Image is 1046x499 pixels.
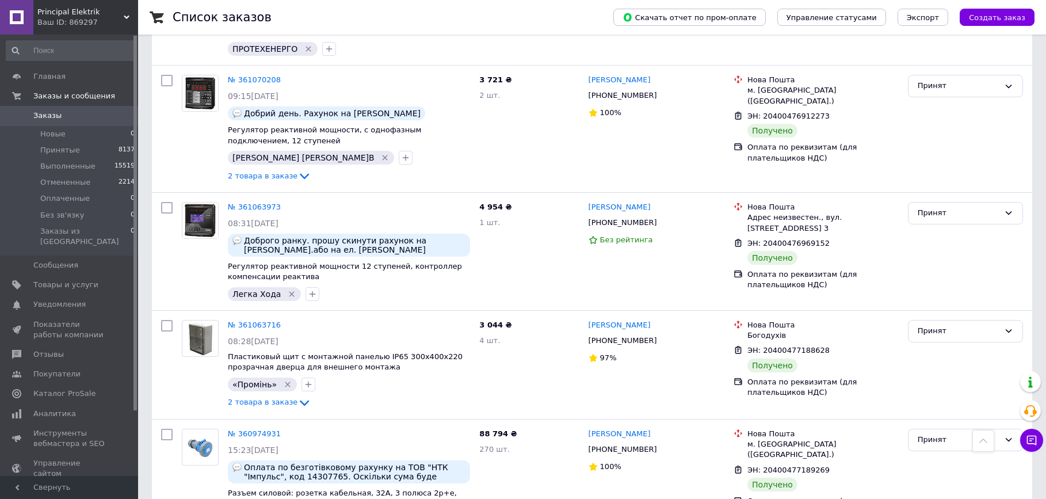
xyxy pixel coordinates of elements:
[586,333,659,348] div: [PHONE_NUMBER]
[777,9,886,26] button: Управление статусами
[479,336,500,345] span: 4 шт.
[228,398,297,407] span: 2 товара в заказе
[131,193,135,204] span: 0
[747,124,797,138] div: Получено
[479,321,511,329] span: 3 044 ₴
[969,13,1025,22] span: Создать заказ
[182,203,218,238] img: Фото товару
[33,458,106,479] span: Управление сайтом
[228,203,281,211] a: № 361063973
[283,380,292,389] svg: Удалить метку
[228,75,281,84] a: № 361070208
[33,111,62,121] span: Заказы
[33,91,115,101] span: Заказы и сообщения
[747,377,899,398] div: Оплата по реквизитам (для плательщиков НДС)
[600,353,617,362] span: 97%
[589,75,651,86] a: [PERSON_NAME]
[747,269,899,290] div: Оплата по реквизитам (для плательщиков НДС)
[40,161,96,172] span: Выполненные
[479,75,511,84] span: 3 721 ₴
[131,226,135,247] span: 0
[228,429,281,438] a: № 360974931
[232,109,242,118] img: :speech_balloon:
[623,12,757,22] span: Скачать отчет по пром-оплате
[589,429,651,440] a: [PERSON_NAME]
[40,177,90,188] span: Отмененные
[228,17,465,36] a: Разъем силовой: вилка накладная, 16А, 5 полюсов 3p+n+e, IP67
[33,280,98,290] span: Товары и услуги
[37,7,124,17] span: Principal Elektrik
[918,80,999,92] div: Принят
[228,321,281,329] a: № 361063716
[131,210,135,220] span: 0
[114,161,135,172] span: 15519
[787,13,877,22] span: Управление статусами
[33,349,64,360] span: Отзывы
[586,88,659,103] div: [PHONE_NUMBER]
[747,212,899,233] div: Адрес неизвестен., вул. [STREET_ADDRESS] 3
[747,466,830,474] span: ЭН: 20400477189269
[586,215,659,230] div: [PHONE_NUMBER]
[232,463,242,472] img: :speech_balloon:
[479,445,510,454] span: 270 шт.
[479,429,517,438] span: 88 794 ₴
[228,125,421,145] span: Регулятор реактивной мощности, с однофазным подключением, 12 ступеней
[600,108,621,117] span: 100%
[33,409,76,419] span: Аналитика
[589,202,651,213] a: [PERSON_NAME]
[747,320,899,330] div: Нова Пошта
[918,434,999,446] div: Принят
[228,352,463,372] a: Пластиковый щит с монтажной панелью IP65 300х400х220 прозрачная дверца для внешнего монтажа
[747,112,830,120] span: ЭН: 20400476912273
[232,290,281,299] span: Легка Хода
[747,478,797,492] div: Получено
[747,439,899,460] div: м. [GEOGRAPHIC_DATA] ([GEOGRAPHIC_DATA].)
[33,388,96,399] span: Каталог ProSale
[33,260,78,271] span: Сообщения
[479,91,500,100] span: 2 шт.
[119,177,135,188] span: 2214
[40,210,84,220] span: Без зв'язку
[33,299,86,310] span: Уведомления
[182,75,218,111] img: Фото товару
[228,262,462,281] a: Регулятор реактивной мощности 12 ступеней, контроллер компенсации реактива
[747,330,899,341] div: Богодухів
[600,235,653,244] span: Без рейтинга
[182,435,218,460] img: Фото товару
[33,369,81,379] span: Покупатели
[228,219,278,228] span: 08:31[DATE]
[232,236,242,245] img: :speech_balloon:
[747,346,830,355] span: ЭН: 20400477188628
[613,9,766,26] button: Скачать отчет по пром-оплате
[380,153,390,162] svg: Удалить метку
[182,429,219,466] a: Фото товару
[287,290,296,299] svg: Удалить метку
[600,462,621,471] span: 100%
[33,319,106,340] span: Показатели работы компании
[918,207,999,219] div: Принят
[228,172,311,180] a: 2 товара в заказе
[747,359,797,372] div: Получено
[232,44,297,54] span: ПРОТЕХЕНЕРГО
[244,236,465,254] span: Доброго ранку. прошу скинути рахунок на [PERSON_NAME].або на ел. [PERSON_NAME][EMAIL_ADDRESS][DOM...
[33,428,106,449] span: Инструменты вебмастера и SEO
[244,109,421,118] span: Добрий день. Рахунок на [PERSON_NAME]
[918,325,999,337] div: Принят
[589,320,651,331] a: [PERSON_NAME]
[960,9,1034,26] button: Создать заказ
[228,337,278,346] span: 08:28[DATE]
[228,398,311,406] a: 2 товара в заказе
[228,92,278,101] span: 09:15[DATE]
[182,320,219,357] a: Фото товару
[182,202,219,239] a: Фото товару
[232,380,277,389] span: «Промінь»
[6,40,136,61] input: Поиск
[898,9,948,26] button: Экспорт
[747,85,899,106] div: м. [GEOGRAPHIC_DATA] ([GEOGRAPHIC_DATA].)
[186,321,215,356] img: Фото товару
[232,153,375,162] span: [PERSON_NAME] [PERSON_NAME]В
[131,129,135,139] span: 0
